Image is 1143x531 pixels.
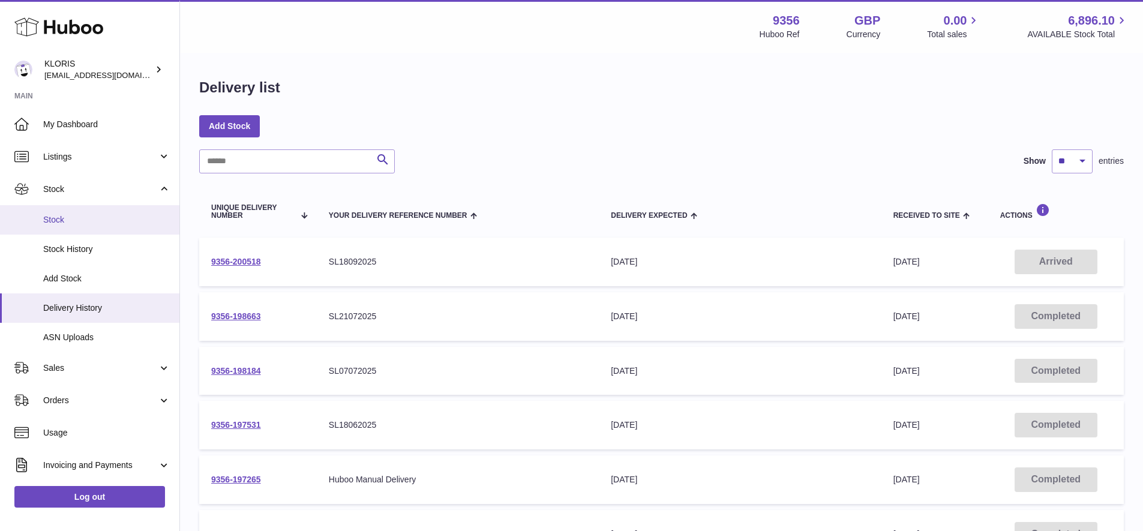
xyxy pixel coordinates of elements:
[773,13,800,29] strong: 9356
[1000,203,1112,220] div: Actions
[43,427,170,439] span: Usage
[43,332,170,343] span: ASN Uploads
[14,61,32,79] img: huboo@kloriscbd.com
[944,13,967,29] span: 0.00
[211,420,261,430] a: 9356-197531
[211,257,261,266] a: 9356-200518
[1068,13,1115,29] span: 6,896.10
[43,460,158,471] span: Invoicing and Payments
[611,212,687,220] span: Delivery Expected
[329,474,587,485] div: Huboo Manual Delivery
[211,475,261,484] a: 9356-197265
[14,486,165,508] a: Log out
[43,214,170,226] span: Stock
[893,366,920,376] span: [DATE]
[211,366,261,376] a: 9356-198184
[611,474,869,485] div: [DATE]
[43,395,158,406] span: Orders
[329,419,587,431] div: SL18062025
[329,365,587,377] div: SL07072025
[611,365,869,377] div: [DATE]
[611,311,869,322] div: [DATE]
[893,212,960,220] span: Received to Site
[211,311,261,321] a: 9356-198663
[854,13,880,29] strong: GBP
[611,419,869,431] div: [DATE]
[893,475,920,484] span: [DATE]
[1024,155,1046,167] label: Show
[893,311,920,321] span: [DATE]
[43,184,158,195] span: Stock
[43,302,170,314] span: Delivery History
[199,78,280,97] h1: Delivery list
[43,273,170,284] span: Add Stock
[329,212,467,220] span: Your Delivery Reference Number
[760,29,800,40] div: Huboo Ref
[44,58,152,81] div: KLORIS
[927,13,980,40] a: 0.00 Total sales
[329,311,587,322] div: SL21072025
[44,70,176,80] span: [EMAIL_ADDRESS][DOMAIN_NAME]
[611,256,869,268] div: [DATE]
[43,151,158,163] span: Listings
[211,204,294,220] span: Unique Delivery Number
[1099,155,1124,167] span: entries
[43,244,170,255] span: Stock History
[893,257,920,266] span: [DATE]
[1027,13,1129,40] a: 6,896.10 AVAILABLE Stock Total
[893,420,920,430] span: [DATE]
[43,119,170,130] span: My Dashboard
[1027,29,1129,40] span: AVAILABLE Stock Total
[847,29,881,40] div: Currency
[329,256,587,268] div: SL18092025
[43,362,158,374] span: Sales
[927,29,980,40] span: Total sales
[199,115,260,137] a: Add Stock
